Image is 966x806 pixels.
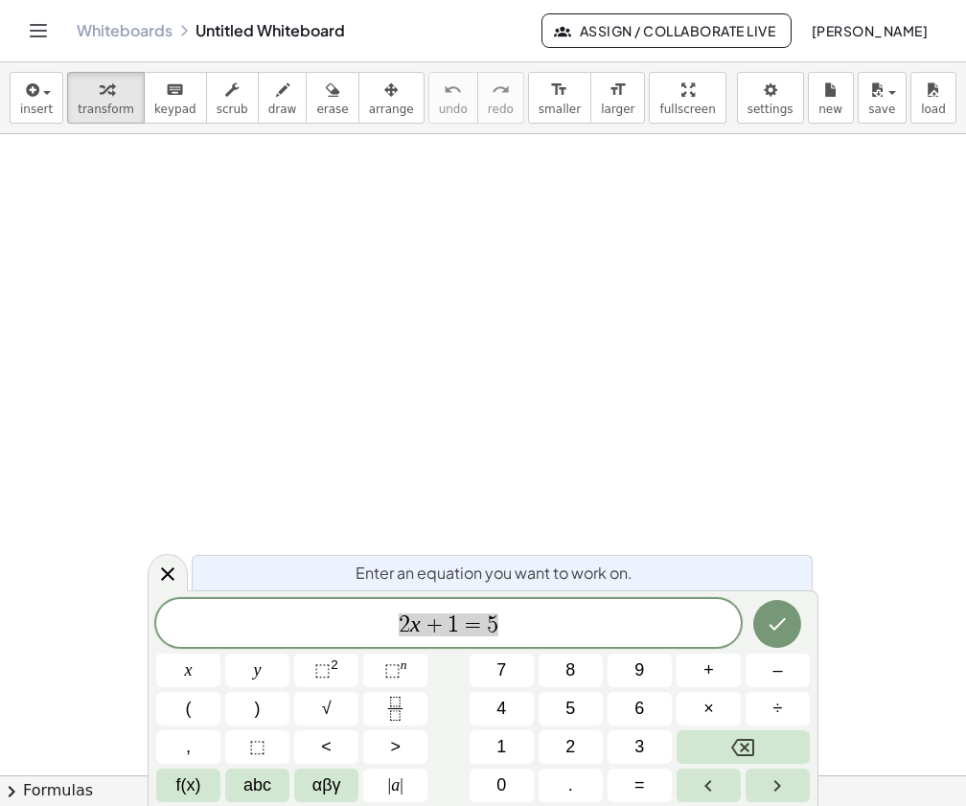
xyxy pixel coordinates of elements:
[166,79,184,102] i: keyboard
[703,657,714,683] span: +
[312,772,341,798] span: αβγ
[634,696,644,722] span: 6
[795,13,943,48] button: [PERSON_NAME]
[677,692,741,725] button: Times
[400,775,403,794] span: |
[321,734,332,760] span: <
[773,696,783,722] span: ÷
[225,769,289,802] button: Alphabet
[294,692,358,725] button: Square root
[268,103,297,116] span: draw
[358,72,425,124] button: arrange
[390,734,401,760] span: >
[808,72,854,124] button: new
[77,21,172,40] a: Whiteboards
[496,734,506,760] span: 1
[249,734,265,760] span: ⬚
[459,613,487,636] span: =
[868,103,895,116] span: save
[444,79,462,102] i: undo
[858,72,907,124] button: save
[186,734,191,760] span: ,
[154,103,196,116] span: keypad
[363,730,427,764] button: Greater than
[306,72,358,124] button: erase
[747,103,793,116] span: settings
[156,654,220,687] button: x
[753,600,801,648] button: Done
[488,103,514,116] span: redo
[428,72,478,124] button: undoundo
[439,103,468,116] span: undo
[316,103,348,116] span: erase
[67,72,145,124] button: transform
[410,611,421,636] var: x
[363,769,427,802] button: Absolute value
[294,654,358,687] button: Squared
[23,15,54,46] button: Toggle navigation
[258,72,308,124] button: draw
[634,657,644,683] span: 9
[811,22,928,39] span: [PERSON_NAME]
[608,692,672,725] button: 6
[818,103,842,116] span: new
[421,613,448,636] span: +
[496,772,506,798] span: 0
[369,103,414,116] span: arrange
[746,654,810,687] button: Minus
[558,22,775,39] span: Assign / Collaborate Live
[634,734,644,760] span: 3
[492,79,510,102] i: redo
[255,696,261,722] span: )
[541,13,792,48] button: Assign / Collaborate Live
[470,692,534,725] button: 4
[206,72,259,124] button: scrub
[225,692,289,725] button: )
[568,772,573,798] span: .
[156,730,220,764] button: ,
[401,657,407,672] sup: n
[10,72,63,124] button: insert
[487,613,498,636] span: 5
[659,103,715,116] span: fullscreen
[477,72,524,124] button: redoredo
[185,657,193,683] span: x
[565,696,575,722] span: 5
[363,654,427,687] button: Superscript
[356,562,632,585] span: Enter an equation you want to work on.
[470,769,534,802] button: 0
[921,103,946,116] span: load
[550,79,568,102] i: format_size
[496,657,506,683] span: 7
[254,657,262,683] span: y
[388,775,392,794] span: |
[539,769,603,802] button: .
[243,772,271,798] span: abc
[176,772,201,798] span: f(x)
[634,772,645,798] span: =
[703,696,714,722] span: ×
[225,730,289,764] button: Placeholder
[294,769,358,802] button: Greek alphabet
[601,103,634,116] span: larger
[539,692,603,725] button: 5
[746,769,810,802] button: Right arrow
[539,730,603,764] button: 2
[225,654,289,687] button: y
[78,103,134,116] span: transform
[910,72,956,124] button: load
[608,730,672,764] button: 3
[363,692,427,725] button: Fraction
[565,657,575,683] span: 8
[539,654,603,687] button: 8
[399,613,410,636] span: 2
[156,769,220,802] button: Functions
[677,654,741,687] button: Plus
[677,769,741,802] button: Left arrow
[186,696,192,722] span: (
[294,730,358,764] button: Less than
[590,72,645,124] button: format_sizelarger
[314,660,331,679] span: ⬚
[470,654,534,687] button: 7
[772,657,782,683] span: –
